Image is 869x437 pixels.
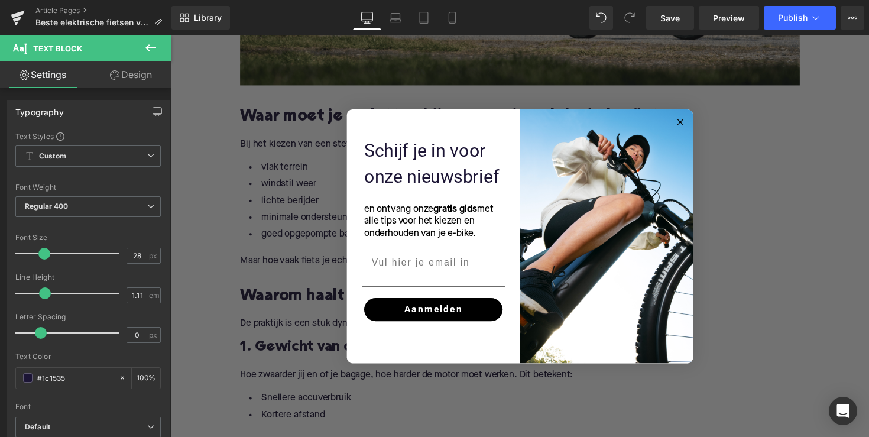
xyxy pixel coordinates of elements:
div: Text Styles [15,131,161,141]
div: Open Intercom Messenger [829,397,857,425]
div: Font Size [15,234,161,242]
span: Beste elektrische fietsen voor zware mensen: vind jouw ideale e-bike [35,18,149,27]
span: px [149,252,159,260]
span: Text Block [33,44,82,53]
button: More [841,6,864,30]
a: Tablet [410,6,438,30]
div: en ontvang onze met alle tips voor het kiezen en onderhouden van je e-bike. [198,172,340,209]
span: Schijf je in voor onze nieuwsbrief [198,107,336,156]
b: Regular 400 [25,202,69,211]
i: Default [25,422,50,432]
div: Font [15,403,161,411]
span: Publish [778,13,808,22]
span: Preview [713,12,745,24]
span: Library [194,12,222,23]
input: Color [37,371,113,384]
span: gratis gids [269,173,314,183]
input: Vul hier je email in [196,221,342,245]
button: Publish [764,6,836,30]
a: Design [88,61,174,88]
button: Redo [618,6,641,30]
button: Close dialog [515,82,529,96]
div: Font Weight [15,183,161,192]
span: Save [660,12,680,24]
a: Preview [699,6,759,30]
div: Line Height [15,273,161,281]
button: Aanmelden [198,269,340,293]
b: Custom [39,151,66,161]
a: Laptop [381,6,410,30]
div: Text Color [15,352,161,361]
button: Undo [589,6,613,30]
a: Article Pages [35,6,171,15]
img: 159a1926-d17a-48da-99f3-6e71a33969c3.jpeg [358,76,535,336]
a: Mobile [438,6,466,30]
div: Typography [15,101,64,117]
span: em [149,292,159,299]
div: Letter Spacing [15,313,161,321]
a: New Library [171,6,230,30]
span: px [149,331,159,339]
a: Desktop [353,6,381,30]
div: % [132,368,160,389]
